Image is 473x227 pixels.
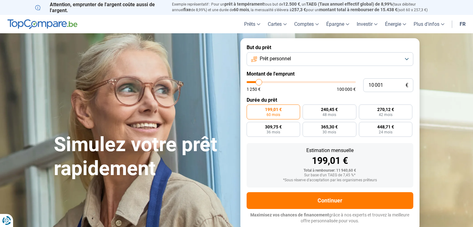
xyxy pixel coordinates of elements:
[353,15,381,33] a: Investir
[7,19,77,29] img: TopCompare
[247,192,413,209] button: Continuer
[247,44,413,50] label: But du prêt
[319,7,397,12] span: montant total à rembourser de 15.438 €
[267,113,280,117] span: 60 mois
[321,107,338,112] span: 240,45 €
[225,2,264,7] span: prêt à tempérament
[252,169,408,173] div: Total à rembourser: 11 940,60 €
[252,148,408,153] div: Estimation mensuelle
[377,107,394,112] span: 270,12 €
[183,7,191,12] span: fixe
[265,125,282,129] span: 309,75 €
[322,113,336,117] span: 48 mois
[252,156,408,165] div: 199,01 €
[377,125,394,129] span: 448,71 €
[172,2,438,13] p: Exemple représentatif : Pour un tous but de , un (taux débiteur annuel de 8,99%) et une durée de ...
[306,2,392,7] span: TAEG (Taux annuel effectif global) de 8,99%
[35,2,165,13] p: Attention, emprunter de l'argent coûte aussi de l'argent.
[247,52,413,66] button: Prêt personnel
[322,15,353,33] a: Épargne
[247,212,413,224] p: grâce à nos experts et trouvez la meilleure offre personnalisée pour vous.
[240,15,264,33] a: Prêts
[379,130,392,134] span: 24 mois
[264,15,290,33] a: Cartes
[260,55,291,62] span: Prêt personnel
[234,7,249,12] span: 60 mois
[321,125,338,129] span: 365,30 €
[252,173,408,178] div: Sur base d'un TAEG de 7,45 %*
[337,87,356,91] span: 100 000 €
[381,15,410,33] a: Énergie
[267,130,280,134] span: 36 mois
[406,83,408,88] span: €
[247,71,413,77] label: Montant de l'emprunt
[410,15,448,33] a: Plus d'infos
[322,130,336,134] span: 30 mois
[379,113,392,117] span: 42 mois
[54,133,233,181] h1: Simulez votre prêt rapidement
[247,87,261,91] span: 1 250 €
[250,212,329,217] span: Maximisez vos chances de financement
[283,2,300,7] span: 12.500 €
[252,178,408,183] div: *Sous réserve d'acceptation par les organismes prêteurs
[456,15,469,33] a: fr
[247,97,413,103] label: Durée du prêt
[292,7,306,12] span: 257,3 €
[265,107,282,112] span: 199,01 €
[290,15,322,33] a: Comptes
